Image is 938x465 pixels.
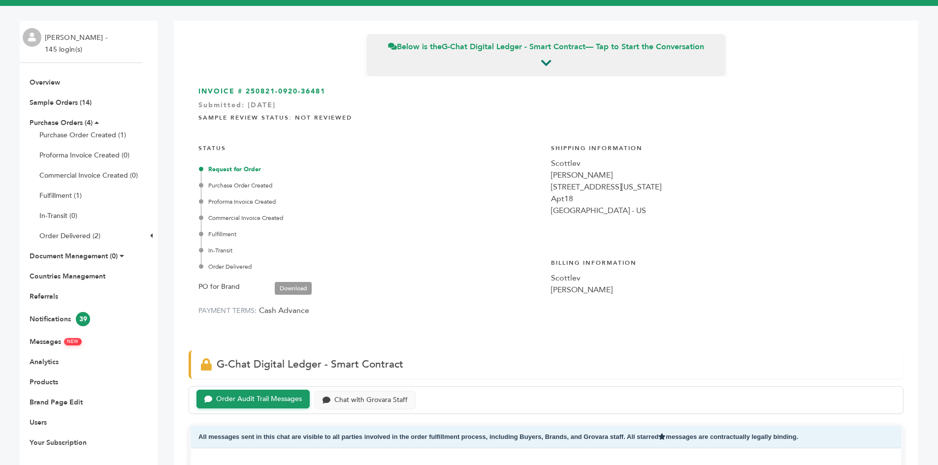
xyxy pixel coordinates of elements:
div: Scottlev [551,157,894,169]
div: Order Audit Trail Messages [216,395,302,403]
h4: Billing Information [551,251,894,272]
label: PAYMENT TERMS: [198,306,257,315]
h4: Sample Review Status: Not Reviewed [198,106,894,127]
div: [STREET_ADDRESS][US_STATE] [551,181,894,193]
a: Order Delivered (2) [39,231,100,241]
a: Sample Orders (14) [30,98,92,107]
div: Order Delivered [201,262,541,271]
span: Below is the — Tap to Start the Conversation [388,41,704,52]
a: Download [275,282,312,295]
a: MessagesNEW [30,337,82,346]
div: [PERSON_NAME] [551,284,894,296]
a: Notifications39 [30,314,90,324]
h3: INVOICE # 250821-0920-36481 [198,87,894,96]
a: Referrals [30,292,58,301]
span: 39 [76,312,90,326]
span: NEW [64,338,82,345]
div: [GEOGRAPHIC_DATA] - US [551,205,894,217]
div: Purchase Order Created [201,181,541,190]
div: Request for Order [201,165,541,174]
a: In-Transit (0) [39,211,77,220]
li: [PERSON_NAME] - 145 login(s) [45,32,110,56]
a: Brand Page Edit [30,398,83,407]
h4: Shipping Information [551,137,894,157]
a: Overview [30,78,60,87]
a: Users [30,418,47,427]
div: [PERSON_NAME] [551,169,894,181]
div: Scottlev [551,272,894,284]
a: Document Management (0) [30,251,118,261]
a: Your Subscription [30,438,87,447]
a: Fulfillment (1) [39,191,82,200]
div: Fulfillment [201,230,541,239]
img: profile.png [23,28,41,47]
div: Submitted: [DATE] [198,100,894,115]
label: PO for Brand [198,281,240,293]
a: Products [30,377,58,387]
div: Commercial Invoice Created [201,214,541,222]
a: Proforma Invoice Created (0) [39,151,129,160]
div: In-Transit [201,246,541,255]
a: Commercial Invoice Created (0) [39,171,138,180]
a: Purchase Orders (4) [30,118,93,127]
span: G-Chat Digital Ledger - Smart Contract [217,357,403,372]
a: Purchase Order Created (1) [39,130,126,140]
span: Cash Advance [259,305,309,316]
div: Chat with Grovara Staff [334,396,408,404]
a: Countries Management [30,272,105,281]
div: Apt18 [551,193,894,205]
div: Proforma Invoice Created [201,197,541,206]
h4: STATUS [198,137,541,157]
strong: G-Chat Digital Ledger - Smart Contract [442,41,585,52]
a: Analytics [30,357,59,367]
div: All messages sent in this chat are visible to all parties involved in the order fulfillment proce... [191,426,901,448]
